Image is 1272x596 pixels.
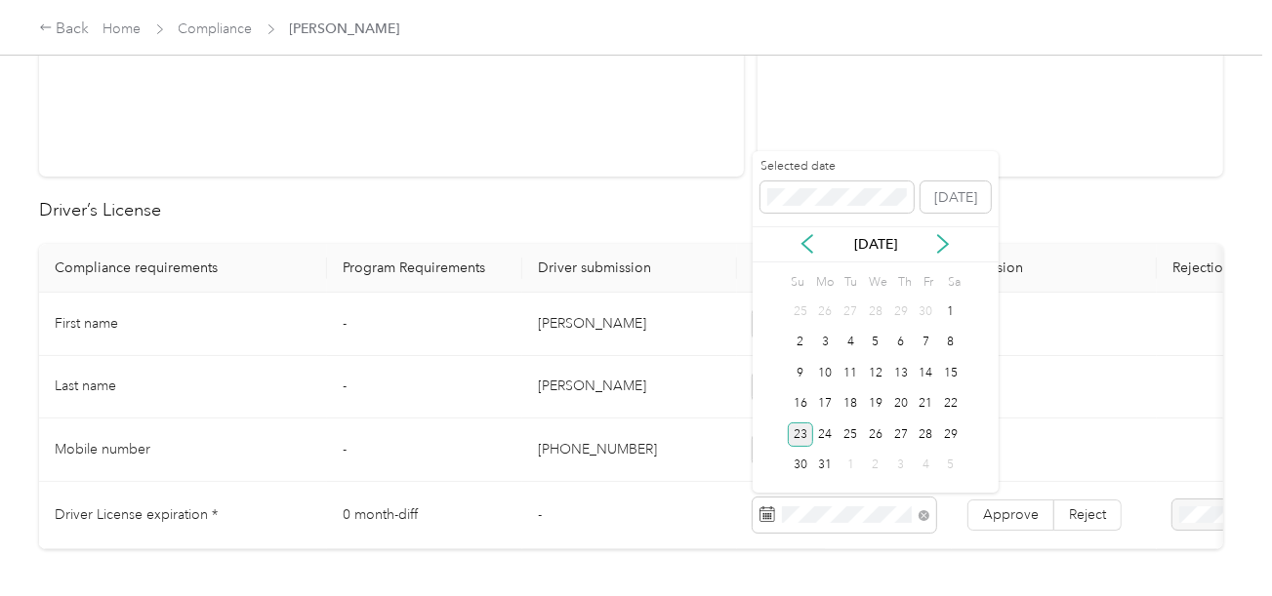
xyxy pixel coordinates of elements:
[1069,506,1106,523] span: Reject
[522,482,737,549] td: -
[522,356,737,419] td: [PERSON_NAME]
[841,269,859,297] div: Tu
[952,244,1157,293] th: Decision
[55,377,116,394] span: Last name
[813,454,839,478] div: 31
[39,197,1223,223] h2: Driver’s License
[888,361,914,385] div: 13
[938,361,964,385] div: 15
[39,293,327,356] td: First name
[938,331,964,355] div: 8
[888,299,914,324] div: 29
[327,293,522,356] td: -
[39,18,90,41] div: Back
[737,244,952,293] th: Reviewer input
[327,482,522,549] td: 0 month-diff
[938,454,964,478] div: 5
[39,418,327,482] td: Mobile number
[914,392,939,417] div: 21
[938,422,964,447] div: 29
[55,441,150,457] span: Mobile number
[838,331,863,355] div: 4
[914,361,939,385] div: 14
[290,19,400,39] span: [PERSON_NAME]
[788,269,806,297] div: Su
[888,454,914,478] div: 3
[914,422,939,447] div: 28
[835,234,917,255] p: [DATE]
[838,392,863,417] div: 18
[914,331,939,355] div: 7
[938,392,964,417] div: 22
[103,20,142,37] a: Home
[813,269,835,297] div: Mo
[866,269,888,297] div: We
[1163,487,1272,596] iframe: Everlance-gr Chat Button Frame
[813,331,839,355] div: 3
[327,418,522,482] td: -
[327,244,522,293] th: Program Requirements
[863,299,888,324] div: 28
[983,506,1039,523] span: Approve
[888,331,914,355] div: 6
[863,392,888,417] div: 19
[863,331,888,355] div: 5
[921,181,991,213] button: [DATE]
[914,299,939,324] div: 30
[863,422,888,447] div: 26
[760,158,915,176] label: Selected date
[522,293,737,356] td: [PERSON_NAME]
[788,361,813,385] div: 9
[55,315,118,332] span: First name
[895,269,914,297] div: Th
[788,422,813,447] div: 23
[55,506,218,523] span: Driver License expiration *
[888,392,914,417] div: 20
[863,454,888,478] div: 2
[813,361,839,385] div: 10
[39,482,327,549] td: Driver License expiration *
[39,356,327,419] td: Last name
[813,299,839,324] div: 26
[39,244,327,293] th: Compliance requirements
[179,20,253,37] a: Compliance
[838,454,863,478] div: 1
[788,454,813,478] div: 30
[945,269,964,297] div: Sa
[938,299,964,324] div: 1
[813,422,839,447] div: 24
[838,299,863,324] div: 27
[920,269,938,297] div: Fr
[522,244,737,293] th: Driver submission
[522,418,737,482] td: [PHONE_NUMBER]
[838,422,863,447] div: 25
[863,361,888,385] div: 12
[838,361,863,385] div: 11
[813,392,839,417] div: 17
[788,299,813,324] div: 25
[327,356,522,419] td: -
[788,392,813,417] div: 16
[914,454,939,478] div: 4
[888,422,914,447] div: 27
[788,331,813,355] div: 2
